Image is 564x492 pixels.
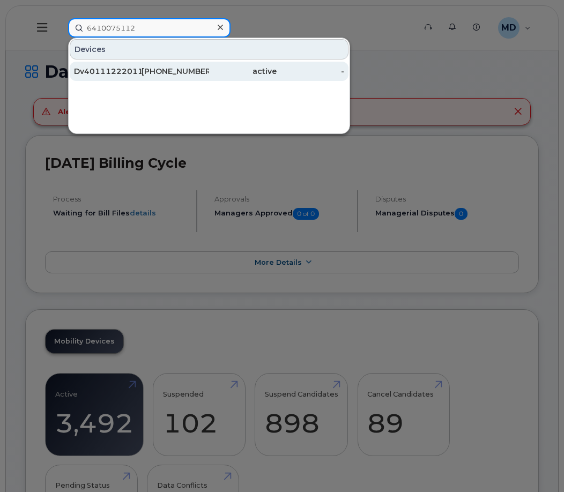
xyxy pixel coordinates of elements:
div: Devices [70,39,348,59]
a: Dv40111222011 Nbi[PHONE_NUMBER]active- [70,62,348,81]
div: active [209,66,277,77]
div: Dv40111222011 Nbi [74,66,142,77]
div: [PHONE_NUMBER] [142,66,209,77]
div: - [277,66,344,77]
